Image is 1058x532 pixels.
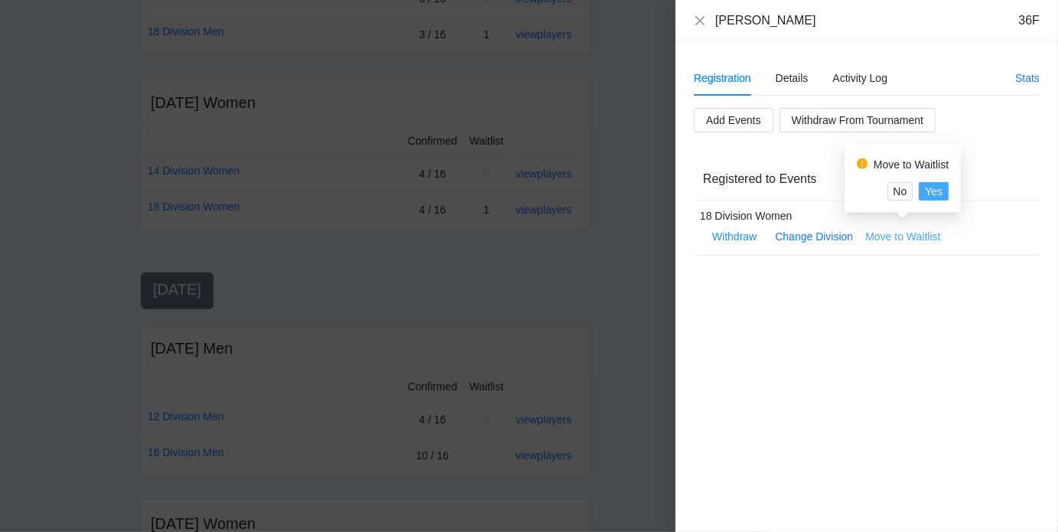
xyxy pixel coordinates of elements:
span: close [694,15,706,27]
div: [PERSON_NAME] [715,12,816,29]
button: Yes [919,182,949,201]
button: Move to Waitlist [859,227,946,246]
span: exclamation-circle [857,158,868,169]
div: 18 Division Women [700,207,1018,224]
div: Registration [694,70,751,86]
div: Activity Log [833,70,888,86]
a: Stats [1015,72,1040,84]
span: Withdraw From Tournament [792,112,923,129]
div: Move to Waitlist [874,156,949,173]
span: Move to Waitlist [865,228,940,245]
span: No [894,183,907,200]
div: 36F [1018,12,1040,29]
span: Yes [925,183,942,200]
span: Add Events [706,112,761,129]
button: Withdraw [700,224,769,249]
button: No [887,182,913,201]
div: Details [776,70,809,86]
button: Add Events [694,108,773,132]
button: Withdraw From Tournament [780,108,936,132]
a: Change Division [775,230,853,243]
span: Withdraw [712,228,757,245]
div: Registered to Events [703,157,1030,201]
button: Close [694,15,706,28]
